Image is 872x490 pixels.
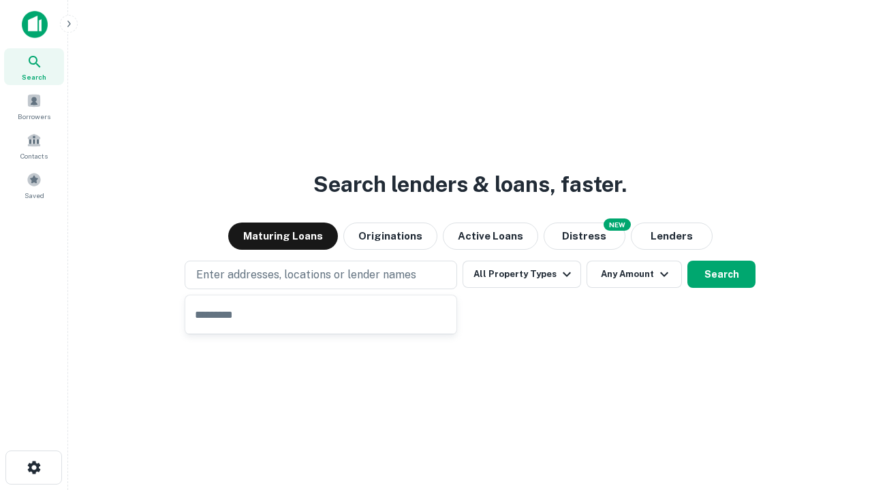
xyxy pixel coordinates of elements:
div: NEW [604,218,631,231]
button: Search [687,261,756,288]
a: Borrowers [4,88,64,125]
span: Borrowers [18,111,50,122]
button: Lenders [631,223,713,250]
h3: Search lenders & loans, faster. [313,168,627,201]
a: Contacts [4,127,64,164]
button: Enter addresses, locations or lender names [185,261,457,289]
iframe: Chat Widget [804,381,872,446]
span: Search [22,71,46,82]
button: Active Loans [443,223,538,250]
button: Maturing Loans [228,223,338,250]
a: Saved [4,167,64,203]
button: Originations [343,223,437,250]
a: Search [4,48,64,85]
button: All Property Types [463,261,581,288]
span: Contacts [20,150,48,161]
button: Search distressed loans with lien and other non-mortgage details. [544,223,625,250]
p: Enter addresses, locations or lender names [196,267,416,283]
img: capitalize-icon.png [22,11,48,38]
button: Any Amount [587,261,682,288]
span: Saved [25,190,44,201]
